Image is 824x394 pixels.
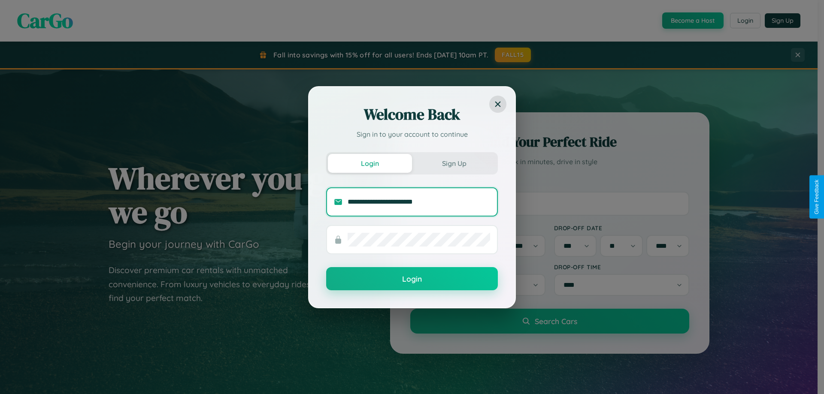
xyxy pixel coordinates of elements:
[326,104,498,125] h2: Welcome Back
[326,267,498,290] button: Login
[412,154,496,173] button: Sign Up
[328,154,412,173] button: Login
[326,129,498,139] p: Sign in to your account to continue
[814,180,820,214] div: Give Feedback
